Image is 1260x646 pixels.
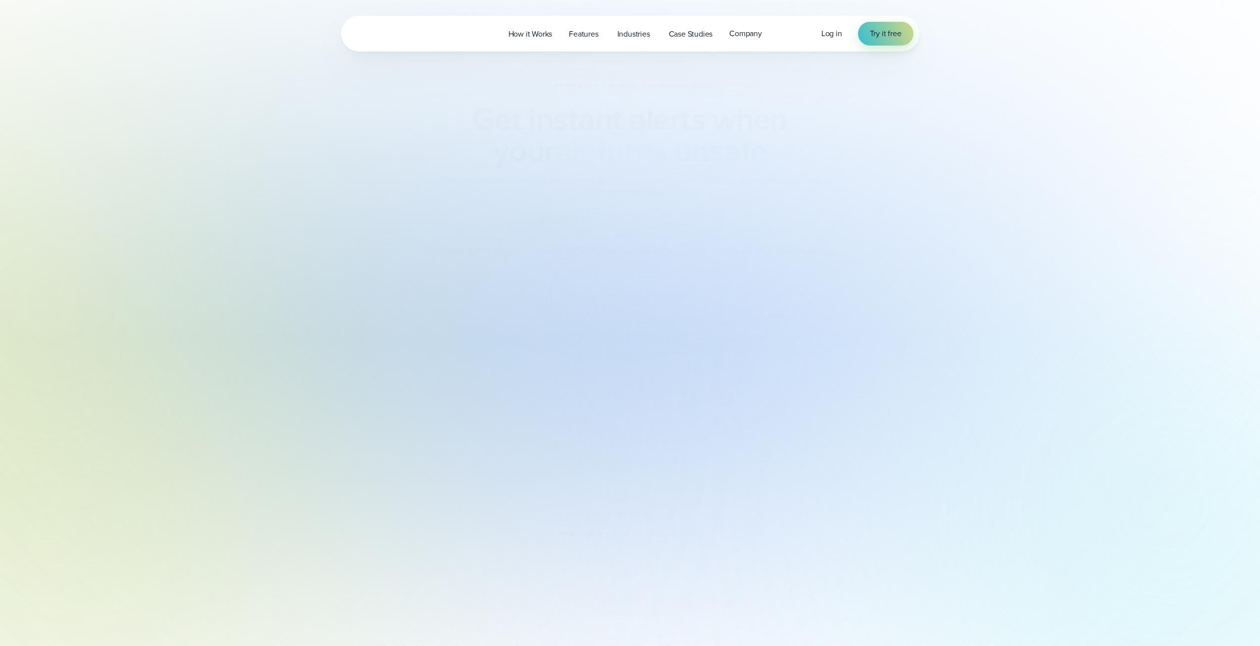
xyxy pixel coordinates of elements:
[821,28,842,39] span: Log in
[669,28,713,40] span: Case Studies
[569,28,598,40] span: Features
[729,28,762,40] span: Company
[508,28,553,40] span: How it Works
[821,28,842,40] a: Log in
[617,28,650,40] span: Industries
[660,24,721,44] a: Case Studies
[858,22,913,46] a: Try it free
[870,28,902,40] span: Try it free
[500,24,561,44] a: How it Works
